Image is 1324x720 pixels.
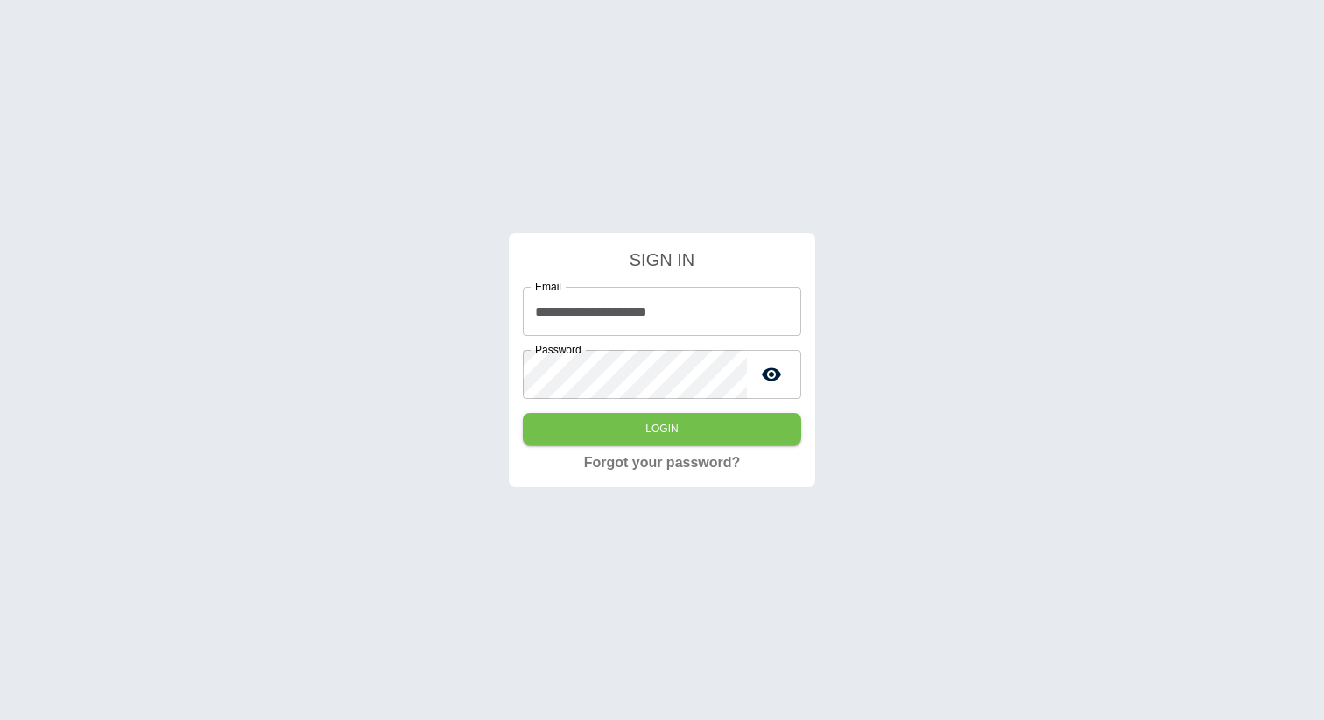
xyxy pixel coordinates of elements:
label: Email [535,279,561,294]
a: Forgot your password? [584,452,741,473]
label: Password [535,342,581,357]
h4: SIGN IN [523,247,801,273]
button: Login [523,413,801,445]
button: toggle password visibility [754,357,789,392]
